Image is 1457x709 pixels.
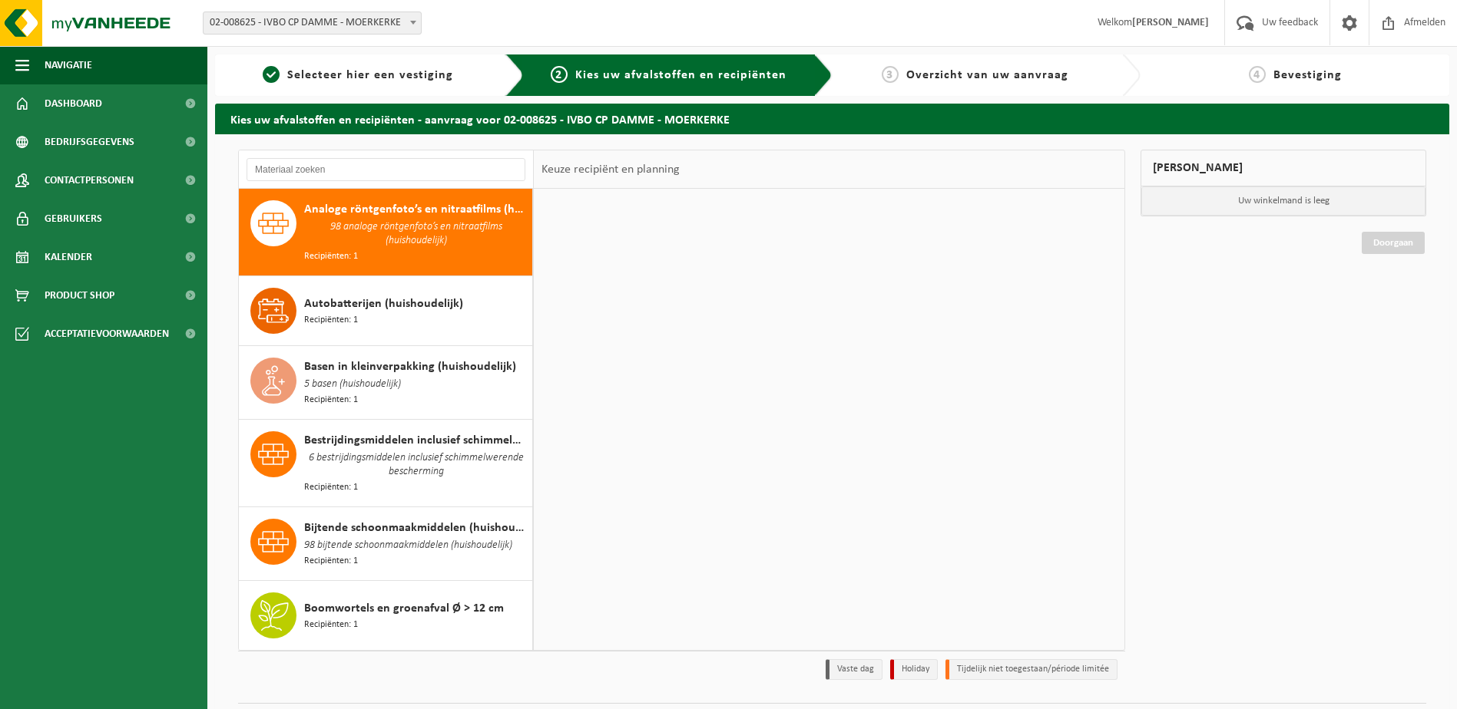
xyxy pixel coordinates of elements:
span: Analoge röntgenfoto’s en nitraatfilms (huishoudelijk) [304,200,528,219]
span: 98 bijtende schoonmaakmiddelen (huishoudelijk) [304,537,512,554]
h2: Kies uw afvalstoffen en recipiënten - aanvraag voor 02-008625 - IVBO CP DAMME - MOERKERKE [215,104,1449,134]
span: Recipiënten: 1 [304,554,358,569]
span: Selecteer hier een vestiging [287,69,453,81]
span: Bestrijdingsmiddelen inclusief schimmelwerende beschermingsmiddelen (huishoudelijk) [304,431,528,450]
span: Recipiënten: 1 [304,249,358,264]
button: Bestrijdingsmiddelen inclusief schimmelwerende beschermingsmiddelen (huishoudelijk) 6 bestrijding... [239,420,533,507]
span: Recipiënten: 1 [304,393,358,407]
p: Uw winkelmand is leeg [1141,186,1426,216]
span: Acceptatievoorwaarden [45,315,169,353]
span: Bevestiging [1273,69,1342,81]
span: Overzicht van uw aanvraag [906,69,1068,81]
span: Dashboard [45,84,102,123]
span: Recipiënten: 1 [304,313,358,328]
span: Kies uw afvalstoffen en recipiënten [575,69,786,81]
button: Bijtende schoonmaakmiddelen (huishoudelijk) 98 bijtende schoonmaakmiddelen (huishoudelijk) Recipi... [239,507,533,581]
span: 4 [1249,66,1266,83]
span: Product Shop [45,276,114,315]
span: Bedrijfsgegevens [45,123,134,161]
div: [PERSON_NAME] [1141,150,1426,186]
a: 1Selecteer hier een vestiging [223,66,493,84]
span: Contactpersonen [45,161,134,200]
span: Recipiënten: 1 [304,618,358,632]
button: Autobatterijen (huishoudelijk) Recipiënten: 1 [239,276,533,346]
input: Materiaal zoeken [247,158,525,181]
span: Navigatie [45,46,92,84]
span: Kalender [45,238,92,276]
div: Keuze recipiënt en planning [534,150,687,189]
span: Bijtende schoonmaakmiddelen (huishoudelijk) [304,519,528,537]
span: Gebruikers [45,200,102,238]
button: Boomwortels en groenafval Ø > 12 cm Recipiënten: 1 [239,581,533,651]
span: Boomwortels en groenafval Ø > 12 cm [304,599,504,618]
span: Autobatterijen (huishoudelijk) [304,295,463,313]
span: 3 [882,66,899,83]
span: 5 basen (huishoudelijk) [304,376,401,393]
li: Holiday [890,659,938,680]
button: Basen in kleinverpakking (huishoudelijk) 5 basen (huishoudelijk) Recipiënten: 1 [239,346,533,420]
span: Recipiënten: 1 [304,480,358,495]
span: 02-008625 - IVBO CP DAMME - MOERKERKE [203,12,422,35]
button: Analoge röntgenfoto’s en nitraatfilms (huishoudelijk) 98 analoge röntgenfoto’s en nitraatfilms (h... [239,189,533,276]
span: Basen in kleinverpakking (huishoudelijk) [304,358,516,376]
strong: [PERSON_NAME] [1132,17,1209,28]
a: Doorgaan [1362,232,1425,254]
li: Vaste dag [826,659,882,680]
span: 1 [263,66,280,83]
span: 2 [551,66,568,83]
span: 6 bestrijdingsmiddelen inclusief schimmelwerende bescherming [304,450,528,480]
span: 98 analoge röntgenfoto’s en nitraatfilms (huishoudelijk) [304,219,528,249]
li: Tijdelijk niet toegestaan/période limitée [945,659,1118,680]
span: 02-008625 - IVBO CP DAMME - MOERKERKE [204,12,421,34]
